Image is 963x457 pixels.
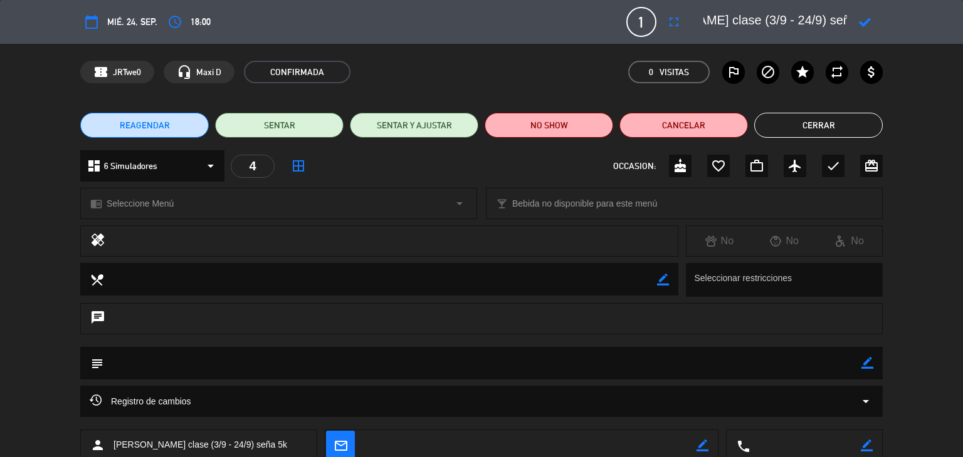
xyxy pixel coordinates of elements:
i: cake [673,158,688,173]
button: Cerrar [754,113,883,138]
i: border_all [291,158,306,173]
span: Bebida no disponible para este menú [512,197,657,211]
span: 1 [626,7,656,37]
i: border_color [861,357,873,369]
span: REAGENDAR [120,119,170,132]
div: No [687,233,752,249]
i: card_giftcard [864,158,879,173]
i: local_bar [496,198,508,210]
i: dashboard [87,158,102,173]
i: outlined_flag [726,64,741,80]
button: Cancelar [619,113,748,138]
button: SENTAR [215,113,344,138]
i: repeat [829,64,845,80]
i: arrow_drop_down [858,394,873,409]
span: mié. 24, sep. [107,14,157,29]
div: No [752,233,817,249]
i: access_time [167,14,182,29]
i: border_color [657,274,669,285]
i: arrow_drop_down [452,196,467,211]
i: local_phone [736,439,750,453]
i: favorite_border [711,158,726,173]
i: fullscreen [666,14,681,29]
span: 0 [649,65,653,80]
button: REAGENDAR [80,113,209,138]
i: chat [90,310,105,327]
span: Seleccione Menú [107,197,174,211]
i: person [90,438,105,453]
i: star [795,64,810,80]
i: border_color [861,439,873,451]
button: access_time [164,11,186,33]
div: 4 [231,155,275,178]
i: chrome_reader_mode [90,198,102,210]
i: border_color [697,439,708,451]
em: Visitas [660,65,689,80]
i: attach_money [864,64,879,80]
i: subject [90,356,103,370]
i: local_dining [90,272,103,286]
span: [PERSON_NAME] clase (3/9 - 24/9) seña 5k [113,438,287,452]
button: SENTAR Y AJUSTAR [350,113,478,138]
div: No [817,233,882,249]
span: confirmation_number [93,64,108,80]
span: 18:00 [191,14,211,29]
span: 6 Simuladores [104,159,157,173]
i: check [826,158,841,173]
i: mail_outline [334,438,347,452]
i: work_outline [749,158,764,173]
i: calendar_today [84,14,99,29]
button: NO SHOW [485,113,613,138]
span: Maxi D [196,65,221,80]
span: JRTwe0 [113,65,141,80]
i: headset_mic [177,64,192,80]
button: calendar_today [80,11,103,33]
button: fullscreen [663,11,685,33]
span: Registro de cambios [90,394,191,409]
span: OCCASION: [613,159,656,173]
i: arrow_drop_down [203,158,218,173]
i: block [760,64,776,80]
span: CONFIRMADA [244,61,350,83]
i: airplanemode_active [787,158,802,173]
i: healing [90,232,105,250]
